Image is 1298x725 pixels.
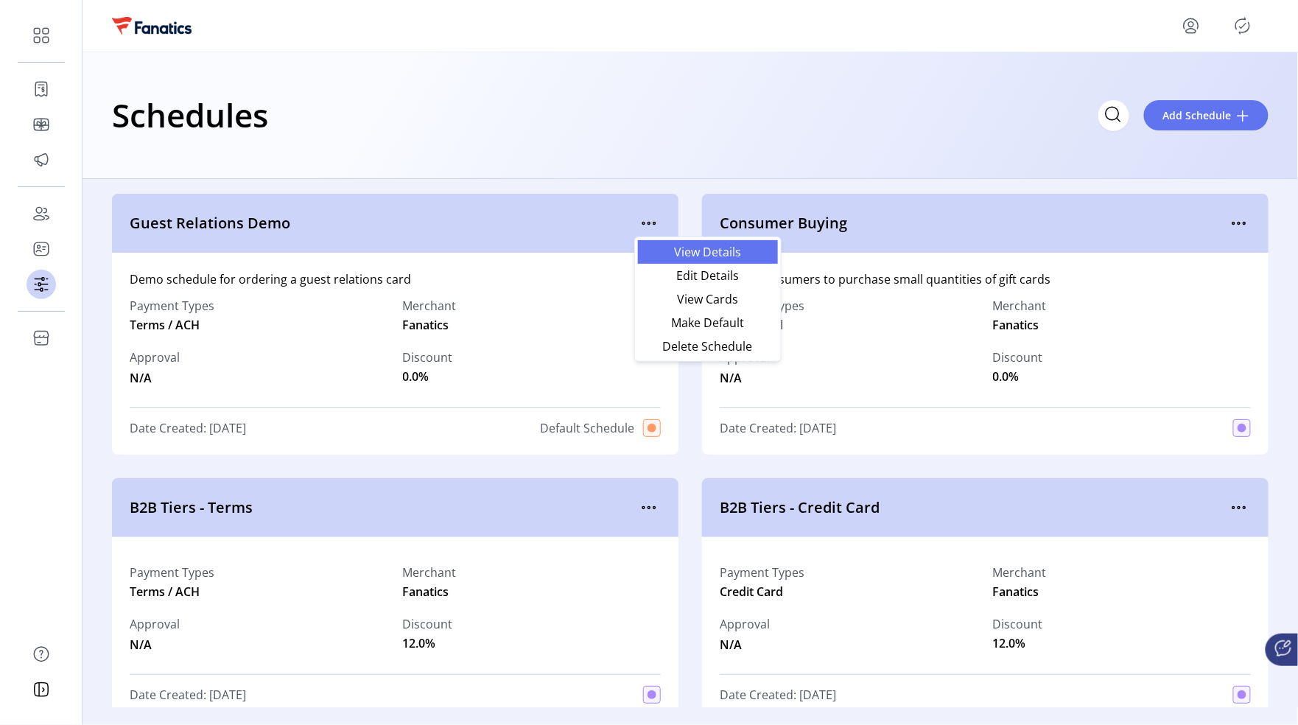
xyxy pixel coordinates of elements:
[130,316,200,334] span: Terms / ACH
[647,340,769,352] span: Delete Schedule
[720,497,1227,519] span: B2B Tiers - Credit Card
[637,211,661,235] button: menu
[993,583,1039,600] span: Fanatics
[638,335,778,358] li: Delete Schedule
[403,368,429,385] span: 0.0%
[130,366,180,387] span: N/A
[130,212,637,234] span: Guest Relations Demo
[993,349,1043,366] label: Discount
[130,497,637,519] span: B2B Tiers - Terms
[993,634,1026,652] span: 12.0%
[130,564,214,581] label: Payment Types
[720,366,770,387] span: N/A
[1231,14,1255,38] button: Publisher Panel
[130,419,246,437] span: Date Created: [DATE]
[647,317,769,329] span: Make Default
[638,311,778,335] li: Make Default
[403,349,453,366] label: Discount
[403,316,449,334] span: Fanatics
[540,419,634,437] span: Default Schedule
[130,633,180,654] span: N/A
[403,564,457,581] label: Merchant
[1179,14,1203,38] button: menu
[130,686,246,704] span: Date Created: [DATE]
[403,634,436,652] span: 12.0%
[1227,211,1251,235] button: menu
[130,297,214,315] label: Payment Types
[403,297,457,315] label: Merchant
[993,297,1047,315] label: Merchant
[637,496,661,519] button: menu
[720,270,1251,288] div: Allows consumers to purchase small quantities of gift cards
[403,615,453,633] label: Discount
[993,564,1047,581] label: Merchant
[647,246,769,258] span: View Details
[1144,100,1269,130] button: Add Schedule
[720,564,804,581] label: Payment Types
[647,293,769,305] span: View Cards
[130,583,200,600] span: Terms / ACH
[112,17,192,34] img: logo
[1227,496,1251,519] button: menu
[638,264,778,287] li: Edit Details
[720,633,770,654] span: N/A
[130,349,180,366] span: Approval
[993,316,1039,334] span: Fanatics
[720,419,836,437] span: Date Created: [DATE]
[638,240,778,264] li: View Details
[112,89,268,141] h1: Schedules
[1098,100,1129,131] input: Search
[993,615,1043,633] label: Discount
[647,270,769,281] span: Edit Details
[1163,108,1232,123] span: Add Schedule
[720,686,836,704] span: Date Created: [DATE]
[720,615,770,633] span: Approval
[403,583,449,600] span: Fanatics
[993,368,1020,385] span: 0.0%
[130,615,180,633] span: Approval
[720,583,783,600] span: Credit Card
[720,212,1227,234] span: Consumer Buying
[638,287,778,311] li: View Cards
[130,270,661,288] div: Demo schedule for ordering a guest relations card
